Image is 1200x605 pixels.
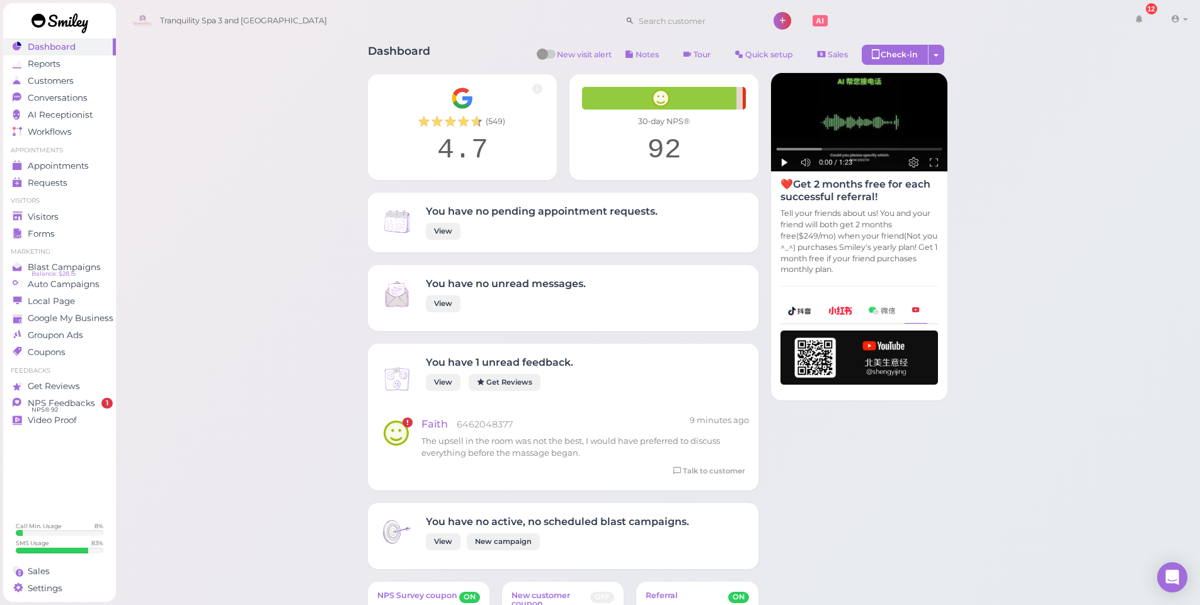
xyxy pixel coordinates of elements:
a: Talk to customer [670,465,749,478]
span: Auto Campaigns [28,279,100,290]
a: Settings [3,580,116,597]
span: Customers [28,76,74,86]
span: Settings [28,583,62,594]
span: Video Proof [28,415,77,426]
h4: You have no pending appointment requests. [426,205,658,217]
li: Visitors [3,196,116,205]
div: 30-day NPS® [582,116,746,127]
a: Quick setup [724,45,804,65]
a: AI Receptionist [3,106,116,123]
h4: ❤️Get 2 months free for each successful referral! [780,178,938,202]
h1: Dashboard [368,45,430,68]
img: Google__G__Logo-edd0e34f60d7ca4a2f4ece79cff21ae3.svg [451,87,474,110]
div: Open Intercom Messenger [1157,562,1187,592]
a: Get Reviews [3,378,116,395]
a: Get Reviews [469,374,540,391]
span: Sales [28,566,50,577]
span: Blast Campaigns [28,262,101,273]
a: View [426,374,460,391]
span: Sales [828,50,848,59]
li: Feedbacks [3,366,116,375]
img: youtube-h-92280983ece59b2848f85fc261e8ffad.png [780,331,938,385]
div: 83 % [91,539,103,547]
span: ( 549 ) [486,116,505,127]
img: AI receptionist [771,73,947,172]
h4: You have no unread messages. [426,278,586,290]
a: View [426,295,460,312]
div: 12 [1146,3,1157,14]
img: Inbox [380,363,413,395]
h4: You have no active, no scheduled blast campaigns. [426,516,689,528]
a: New campaign [467,533,540,550]
a: Local Page [3,293,116,310]
a: Video Proof [3,412,116,429]
img: Inbox [380,516,413,548]
span: Requests [28,178,67,188]
span: 6462048377 [457,419,513,430]
a: Blast Campaigns Balance: $28.15 [3,259,116,276]
a: Customers [3,72,116,89]
h4: You have 1 unread feedback. [426,356,573,368]
span: Coupons [28,347,66,358]
span: New visit alert [557,49,612,68]
a: Requests [3,174,116,191]
button: Notes [615,45,670,65]
img: douyin-2727e60b7b0d5d1bbe969c21619e8014.png [788,307,812,315]
span: OFF [590,592,614,603]
a: Auto Campaigns [3,276,116,293]
span: NPS® 92 [31,405,58,415]
a: Dashboard [3,38,116,55]
a: Groupon Ads [3,327,116,344]
img: Inbox [380,205,413,238]
span: Groupon Ads [28,330,83,341]
span: Visitors [28,212,59,222]
span: 1 [101,398,113,409]
span: ON [728,592,749,603]
a: Coupons [3,344,116,361]
span: Local Page [28,296,75,307]
span: AI Receptionist [28,110,93,120]
a: Visitors [3,208,116,225]
div: The upsell in the room was not the best, I would have preferred to discuss everything before the ... [421,435,749,458]
input: Search customer [634,11,757,31]
span: Dashboard [28,42,76,52]
span: Get Reviews [28,381,80,392]
a: Workflows [3,123,116,140]
span: ON [459,592,480,603]
div: 8 % [94,522,103,530]
a: Google My Business [3,310,116,327]
img: wechat-a99521bb4f7854bbf8f190d1356e2cdb.png [869,307,895,315]
span: Conversations [28,93,88,103]
a: View [426,223,460,240]
li: Appointments [3,146,116,155]
img: Inbox [380,278,413,310]
span: Reports [28,59,60,69]
a: View [426,533,460,550]
span: Tranquility Spa 3 and [GEOGRAPHIC_DATA] [160,3,327,38]
span: Balance: $28.15 [31,269,76,279]
a: Tour [673,45,721,65]
a: Conversations [3,89,116,106]
a: Appointments [3,157,116,174]
p: Tell your friends about us! You and your friend will both get 2 months free($249/mo) when your fr... [780,208,938,275]
a: Reports [3,55,116,72]
div: 4.7 [380,133,544,167]
div: 09/27 05:53pm [690,414,749,426]
span: Faith [421,418,448,430]
a: Forms [3,225,116,242]
span: Appointments [28,161,89,171]
div: Check-in [862,45,929,65]
a: NPS Feedbacks NPS® 92 1 [3,395,116,412]
span: Google My Business [28,313,113,324]
div: Call Min. Usage [16,522,62,530]
img: xhs-786d23addd57f6a2be217d5a65f4ab6b.png [828,307,852,315]
span: NPS Feedbacks [28,398,95,409]
div: 92 [582,133,746,167]
span: Forms [28,229,55,239]
a: Sales [807,45,859,65]
div: SMS Usage [16,539,49,547]
li: Marketing [3,247,116,256]
span: Workflows [28,127,72,137]
a: Sales [3,563,116,580]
